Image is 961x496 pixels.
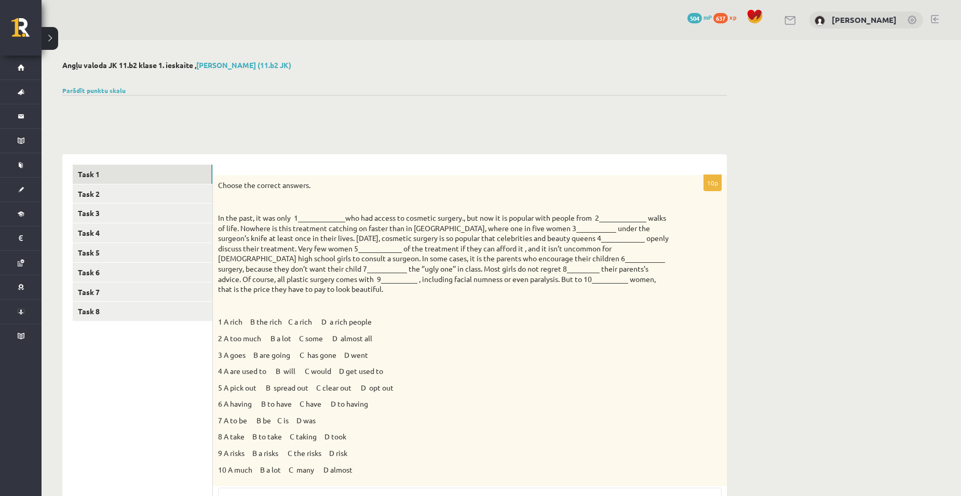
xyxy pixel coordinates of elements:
a: [PERSON_NAME] [832,15,897,25]
h2: Angļu valoda JK 11.b2 klase 1. ieskaite , [62,61,727,70]
p: 10 A much B a lot C many D almost [218,465,670,475]
p: Choose the correct answers. [218,180,670,191]
a: Rīgas 1. Tālmācības vidusskola [11,18,42,44]
a: Task 4 [73,223,212,243]
p: 10p [703,175,722,191]
a: Parādīt punktu skalu [62,86,126,95]
span: xp [729,13,736,21]
p: 8 A take B to take C taking D took [218,432,670,442]
span: 504 [687,13,702,23]
p: 7 A to be B be C is D was [218,415,670,426]
a: 504 mP [687,13,712,21]
p: 6 A having B to have C have D to having [218,399,670,409]
a: [PERSON_NAME] (11.b2 JK) [196,60,291,70]
p: 2 A too much B a lot C some D almost all [218,333,670,344]
a: Task 1 [73,165,212,184]
p: In the past, it was only 1_____________who had access to cosmetic surgery., but now it is popular... [218,213,670,294]
a: Task 7 [73,283,212,302]
p: 5 A pick out B spread out C clear out D opt out [218,383,670,393]
p: 3 A goes B are going C has gone D went [218,350,670,360]
p: 4 A are used to B will C would D get used to [218,366,670,377]
a: Task 5 [73,243,212,262]
a: Task 3 [73,204,212,223]
p: 9 A risks B a risks C the risks D risk [218,448,670,459]
a: Task 6 [73,263,212,282]
a: Task 8 [73,302,212,321]
p: 1 A rich B the rich C a rich D a rich people [218,317,670,327]
span: mP [703,13,712,21]
a: 637 xp [713,13,741,21]
span: 637 [713,13,728,23]
a: Task 2 [73,184,212,204]
img: Ieva Krūmiņa [815,16,825,26]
